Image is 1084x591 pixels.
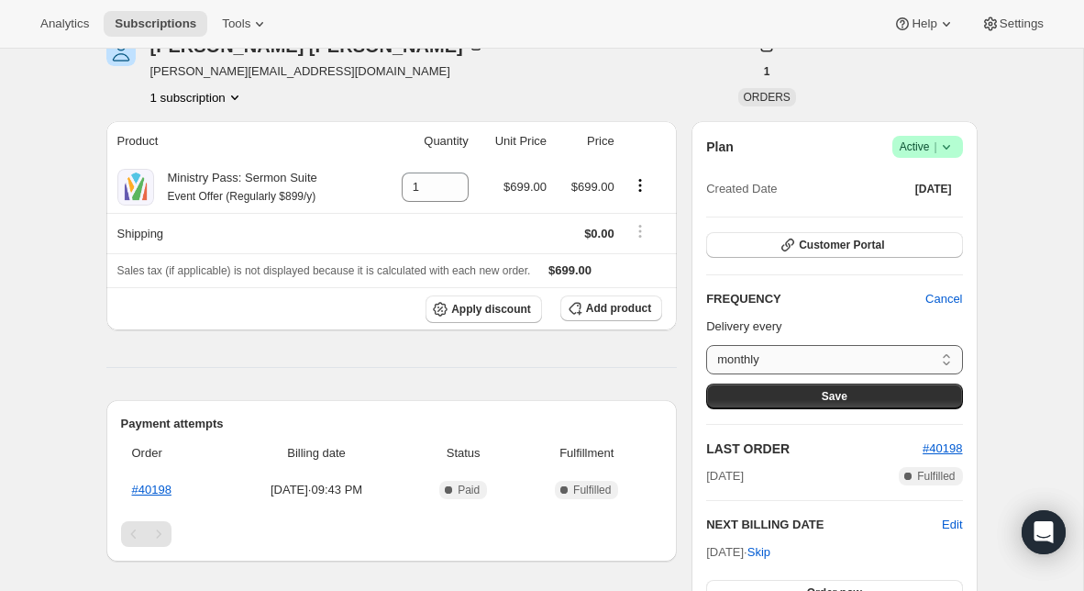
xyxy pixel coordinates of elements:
[882,11,966,37] button: Help
[706,384,962,409] button: Save
[104,11,207,37] button: Subscriptions
[706,318,962,336] p: Delivery every
[923,440,962,458] button: #40198
[753,59,781,84] button: 1
[222,17,250,31] span: Tools
[117,264,531,277] span: Sales tax (if applicable) is not displayed because it is calculated with each new order.
[168,190,316,203] small: Event Offer (Regularly $899/y)
[150,62,485,81] span: [PERSON_NAME][EMAIL_ADDRESS][DOMAIN_NAME]
[1022,510,1066,554] div: Open Intercom Messenger
[744,91,791,104] span: ORDERS
[117,169,154,206] img: product img
[415,444,511,463] span: Status
[934,139,936,154] span: |
[923,441,962,455] a: #40198
[150,37,485,55] div: [PERSON_NAME] [PERSON_NAME]
[106,213,377,253] th: Shipping
[917,469,955,484] span: Fulfilled
[121,521,663,547] nav: Pagination
[548,263,592,277] span: $699.00
[132,483,171,496] a: #40198
[552,121,620,162] th: Price
[584,227,614,240] span: $0.00
[747,543,770,562] span: Skip
[560,295,662,321] button: Add product
[625,221,655,241] button: Shipping actions
[822,389,847,404] span: Save
[915,182,952,196] span: [DATE]
[706,545,770,559] span: [DATE] ·
[706,290,925,308] h2: FREQUENCY
[942,516,962,534] button: Edit
[706,180,777,198] span: Created Date
[625,175,655,195] button: Product actions
[706,440,923,458] h2: LAST ORDER
[121,415,663,433] h2: Payment attempts
[503,180,547,194] span: $699.00
[571,180,614,194] span: $699.00
[1000,17,1044,31] span: Settings
[706,138,734,156] h2: Plan
[706,516,942,534] h2: NEXT BILLING DATE
[121,433,224,474] th: Order
[115,17,196,31] span: Subscriptions
[228,444,404,463] span: Billing date
[573,483,611,497] span: Fulfilled
[522,444,651,463] span: Fulfillment
[154,169,317,206] div: Ministry Pass: Sermon Suite
[914,284,973,314] button: Cancel
[40,17,89,31] span: Analytics
[150,88,244,106] button: Product actions
[106,121,377,162] th: Product
[900,138,956,156] span: Active
[458,483,480,497] span: Paid
[211,11,280,37] button: Tools
[904,176,963,202] button: [DATE]
[106,37,136,66] span: David Bratlie
[474,121,552,162] th: Unit Price
[736,538,781,567] button: Skip
[970,11,1055,37] button: Settings
[912,17,936,31] span: Help
[377,121,474,162] th: Quantity
[586,301,651,316] span: Add product
[426,295,542,323] button: Apply discount
[706,467,744,485] span: [DATE]
[925,290,962,308] span: Cancel
[799,238,884,252] span: Customer Portal
[228,481,404,499] span: [DATE] · 09:43 PM
[29,11,100,37] button: Analytics
[764,64,770,79] span: 1
[451,302,531,317] span: Apply discount
[706,232,962,258] button: Customer Portal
